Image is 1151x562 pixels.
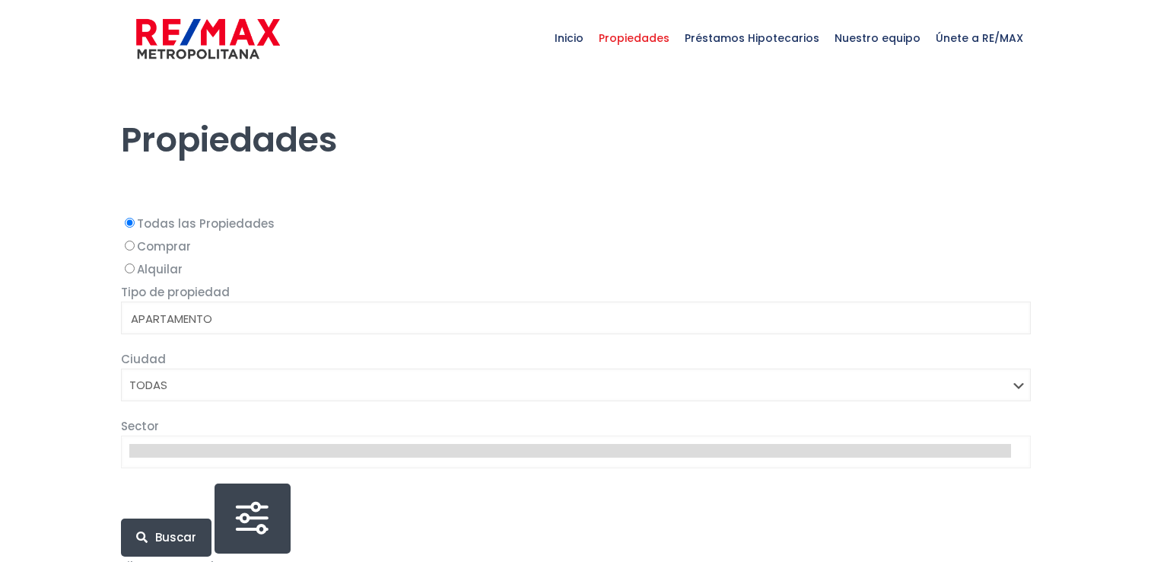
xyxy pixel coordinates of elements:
label: Todas las Propiedades [121,214,1031,233]
option: CASA [129,328,1011,346]
span: Tipo de propiedad [121,284,230,300]
span: Propiedades [591,15,677,61]
input: Comprar [125,241,135,251]
button: Buscar [121,519,211,557]
h1: Propiedades [121,77,1031,161]
span: Préstamos Hipotecarios [677,15,827,61]
span: Inicio [547,15,591,61]
input: Todas las Propiedades [125,218,135,228]
option: APARTAMENTO [129,310,1011,328]
input: Alquilar [125,263,135,273]
span: Nuestro equipo [827,15,928,61]
img: remax-metropolitana-logo [136,16,280,62]
span: Ciudad [121,351,166,367]
label: Alquilar [121,260,1031,279]
span: Únete a RE/MAX [928,15,1031,61]
span: Sector [121,418,159,434]
label: Comprar [121,237,1031,256]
